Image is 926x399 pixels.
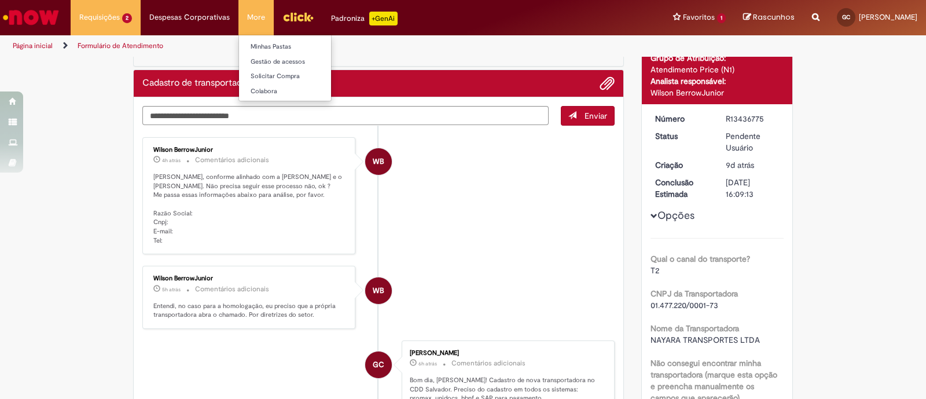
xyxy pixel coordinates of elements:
a: Rascunhos [743,12,795,23]
span: 01.477.220/0001-73 [651,300,718,310]
div: Atendimento Price (N1) [651,64,784,75]
p: +GenAi [369,12,398,25]
span: GC [373,351,384,379]
textarea: Digite sua mensagem aqui... [142,106,549,126]
b: Qual o canal do transporte? [651,254,750,264]
button: Adicionar anexos [600,76,615,91]
time: 29/08/2025 09:34:39 [162,286,181,293]
div: 21/08/2025 14:55:54 [726,159,780,171]
dt: Status [646,130,718,142]
span: 9d atrás [726,160,754,170]
div: [PERSON_NAME] [410,350,602,357]
span: WB [373,277,384,305]
small: Comentários adicionais [195,155,269,165]
a: Gestão de acessos [239,56,366,68]
span: Favoritos [683,12,715,23]
div: Wilson BerrowJunior [365,277,392,304]
div: Gabriel Luiz Conceicao Campos [365,352,392,378]
button: Enviar [561,106,615,126]
div: Pendente Usuário [726,130,780,153]
span: NAYARA TRANSPORTES LTDA [651,335,760,345]
dt: Conclusão Estimada [646,177,718,200]
p: Entendi, no caso para a homologação, eu preciso que a própria transportadora abra o chamado. Por ... [153,302,346,320]
a: Colabora [239,85,366,98]
span: Requisições [79,12,120,23]
b: Nome da Transportadora [651,323,739,334]
span: Despesas Corporativas [149,12,230,23]
a: Formulário de Atendimento [78,41,163,50]
small: Comentários adicionais [195,284,269,294]
div: [DATE] 16:09:13 [726,177,780,200]
span: 4h atrás [162,157,181,164]
a: Solicitar Compra [239,70,366,83]
div: Grupo de Atribuição: [651,52,784,64]
dt: Criação [646,159,718,171]
time: 29/08/2025 10:55:03 [162,157,181,164]
div: Wilson BerrowJunior [365,148,392,175]
time: 29/08/2025 09:13:02 [418,360,437,367]
h2: Cadastro de transportadora Histórico de tíquete [142,78,255,89]
div: R13436775 [726,113,780,125]
div: Wilson BerrowJunior [153,147,346,153]
span: Rascunhos [753,12,795,23]
span: WB [373,148,384,175]
span: 2 [122,13,132,23]
span: 6h atrás [418,360,437,367]
span: 5h atrás [162,286,181,293]
ul: Trilhas de página [9,35,609,57]
span: T2 [651,265,659,276]
span: Enviar [585,111,607,121]
span: 1 [717,13,726,23]
span: [PERSON_NAME] [859,12,917,22]
dt: Número [646,113,718,125]
time: 21/08/2025 14:55:54 [726,160,754,170]
b: CNPJ da Transportadora [651,288,738,299]
div: Padroniza [331,12,398,25]
div: Analista responsável: [651,75,784,87]
span: GC [842,13,850,21]
div: Wilson BerrowJunior [651,87,784,98]
a: Minhas Pastas [239,41,366,53]
small: Comentários adicionais [451,358,526,368]
div: Wilson BerrowJunior [153,275,346,282]
ul: More [238,35,332,101]
span: More [247,12,265,23]
a: Página inicial [13,41,53,50]
img: ServiceNow [1,6,61,29]
p: [PERSON_NAME], conforme alinhado com a [PERSON_NAME] e o [PERSON_NAME]. Não precisa seguir esse p... [153,173,346,246]
img: click_logo_yellow_360x200.png [282,8,314,25]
